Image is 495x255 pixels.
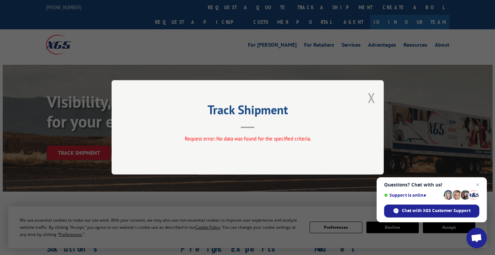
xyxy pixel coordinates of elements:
[466,228,487,248] div: Open chat
[384,193,441,198] span: Support is online
[402,208,471,214] span: Chat with XGS Customer Support
[474,181,482,189] span: Close chat
[384,182,479,187] span: Questions? Chat with us!
[368,89,375,107] button: Close modal
[146,105,350,118] h2: Track Shipment
[384,205,479,217] div: Chat with XGS Customer Support
[184,136,311,142] span: Request error: No data was found for the specified criteria.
